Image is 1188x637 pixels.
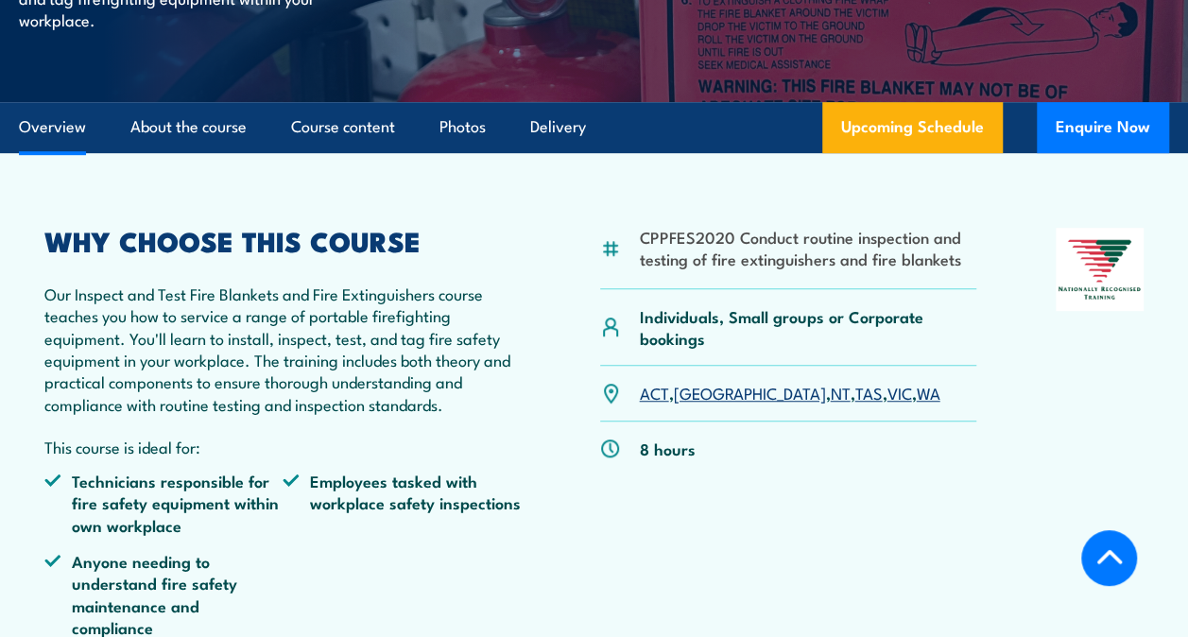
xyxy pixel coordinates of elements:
a: Upcoming Schedule [822,102,1003,153]
a: About the course [130,102,247,152]
a: Photos [439,102,486,152]
p: Individuals, Small groups or Corporate bookings [639,305,975,350]
li: Technicians responsible for fire safety equipment within own workplace [44,470,283,536]
a: TAS [854,381,882,404]
a: Overview [19,102,86,152]
a: NT [830,381,850,404]
p: , , , , , [639,382,939,404]
a: VIC [887,381,911,404]
p: This course is ideal for: [44,436,521,457]
a: ACT [639,381,668,404]
a: Delivery [530,102,586,152]
a: Course content [291,102,395,152]
img: Nationally Recognised Training logo. [1056,228,1144,311]
a: WA [916,381,939,404]
li: CPPFES2020 Conduct routine inspection and testing of fire extinguishers and fire blankets [639,226,975,270]
p: Our Inspect and Test Fire Blankets and Fire Extinguishers course teaches you how to service a ran... [44,283,521,415]
a: [GEOGRAPHIC_DATA] [673,381,825,404]
button: Enquire Now [1037,102,1169,153]
p: 8 hours [639,438,695,459]
li: Employees tasked with workplace safety inspections [283,470,521,536]
h2: WHY CHOOSE THIS COURSE [44,228,521,252]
